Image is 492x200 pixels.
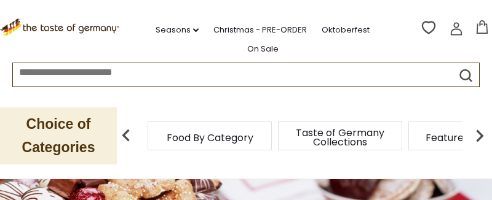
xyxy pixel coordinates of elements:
a: Oktoberfest [322,23,370,37]
a: Christmas - PRE-ORDER [213,23,307,37]
a: Seasons [156,23,199,37]
img: next arrow [467,123,492,148]
a: Taste of Germany Collections [291,128,389,147]
img: previous arrow [114,123,138,148]
a: Food By Category [167,133,253,142]
a: On Sale [247,42,279,56]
